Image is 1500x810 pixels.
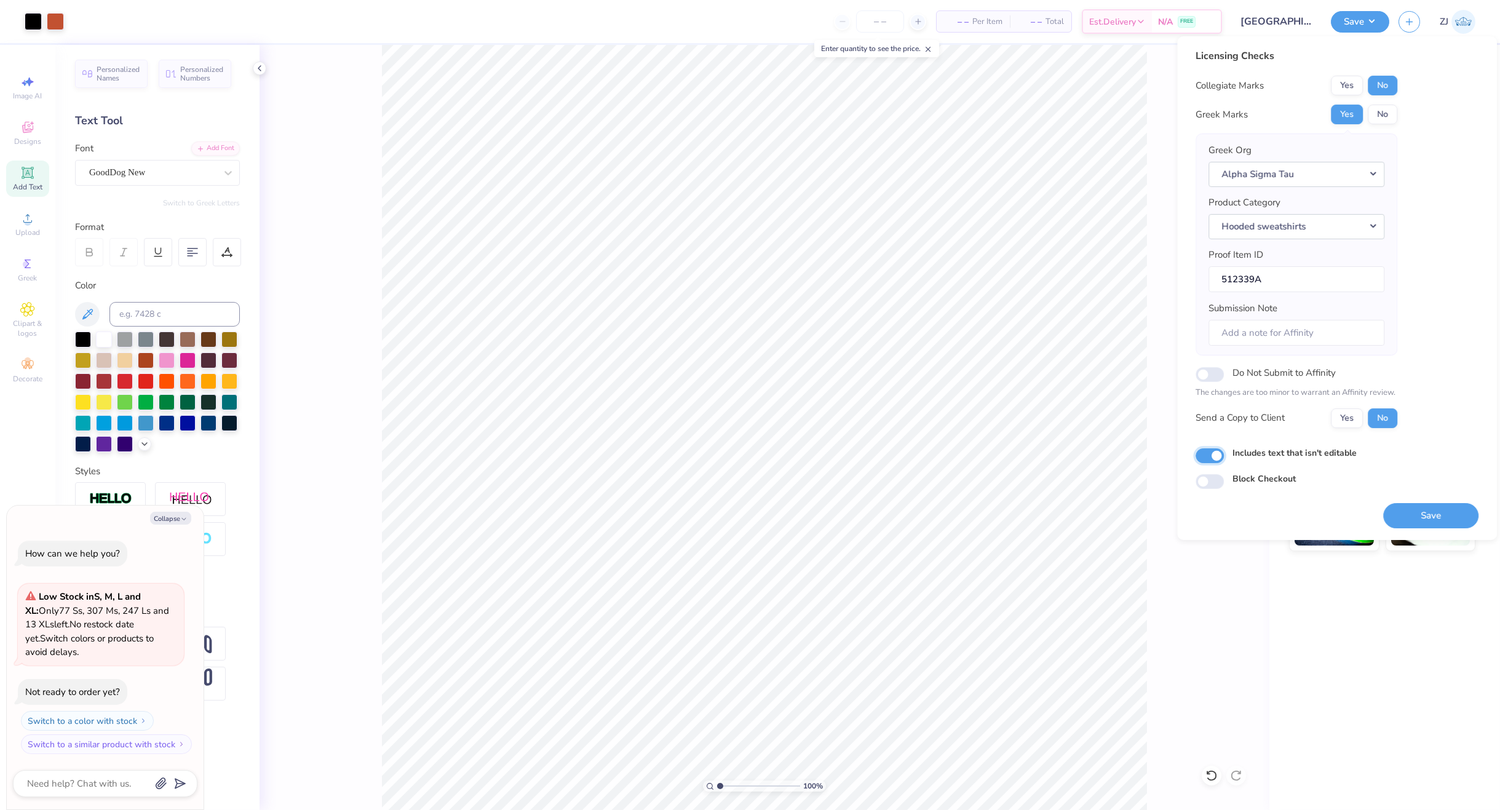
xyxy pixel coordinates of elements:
div: Collegiate Marks [1196,79,1264,93]
span: Add Text [13,182,42,192]
span: – – [944,15,969,28]
div: Licensing Checks [1196,49,1397,63]
p: The changes are too minor to warrant an Affinity review. [1196,387,1397,399]
span: Only 77 Ss, 307 Ms, 247 Ls and 13 XLs left. Switch colors or products to avoid delays. [25,590,169,658]
input: Add a note for Affinity [1208,320,1384,346]
div: Greek Marks [1196,108,1248,122]
span: Per Item [972,15,1002,28]
button: Switch to a similar product with stock [21,734,192,754]
span: Personalized Numbers [180,65,224,82]
div: Add Font [191,141,240,156]
button: Save [1331,11,1389,33]
input: – – [856,10,904,33]
span: Decorate [13,374,42,384]
button: Save [1383,503,1478,528]
img: Stroke [89,492,132,506]
button: No [1368,105,1397,124]
input: e.g. 7428 c [109,302,240,327]
img: Zhor Junavee Antocan [1451,10,1475,34]
label: Proof Item ID [1208,248,1263,262]
span: FREE [1180,17,1193,26]
strong: Low Stock in S, M, L and XL : [25,590,141,617]
button: No [1368,408,1397,428]
div: Format [75,220,241,234]
label: Greek Org [1208,143,1252,157]
button: Switch to Greek Letters [163,198,240,208]
span: Designs [14,137,41,146]
div: Text Tool [75,113,240,129]
div: Not ready to order yet? [25,686,120,698]
span: Upload [15,228,40,237]
div: Send a Copy to Client [1196,411,1285,425]
div: How can we help you? [25,547,120,560]
span: – – [1017,15,1042,28]
span: ZJ [1440,15,1448,29]
label: Do Not Submit to Affinity [1232,365,1336,381]
button: No [1368,76,1397,95]
label: Block Checkout [1232,472,1296,485]
span: 100 % [803,780,823,792]
button: Yes [1331,105,1363,124]
span: Personalized Names [97,65,140,82]
span: Clipart & logos [6,319,49,338]
button: Switch to a color with stock [21,711,154,731]
label: Includes text that isn't editable [1232,447,1357,459]
img: Switch to a color with stock [140,717,147,725]
label: Product Category [1208,196,1280,210]
div: Enter quantity to see the price. [814,40,939,57]
label: Submission Note [1208,301,1277,316]
button: Yes [1331,76,1363,95]
span: Image AI [14,91,42,101]
a: ZJ [1440,10,1475,34]
input: Untitled Design [1231,9,1322,34]
button: Collapse [150,512,191,525]
button: Yes [1331,408,1363,428]
span: No restock date yet. [25,618,134,645]
div: Color [75,279,240,293]
img: Shadow [169,491,212,507]
label: Font [75,141,93,156]
span: Total [1046,15,1064,28]
span: Greek [18,273,38,283]
span: N/A [1158,15,1173,28]
button: Hooded sweatshirts [1208,214,1384,239]
button: Alpha Sigma Tau [1208,162,1384,187]
span: Est. Delivery [1089,15,1136,28]
img: Switch to a similar product with stock [178,741,185,748]
div: Styles [75,464,240,478]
